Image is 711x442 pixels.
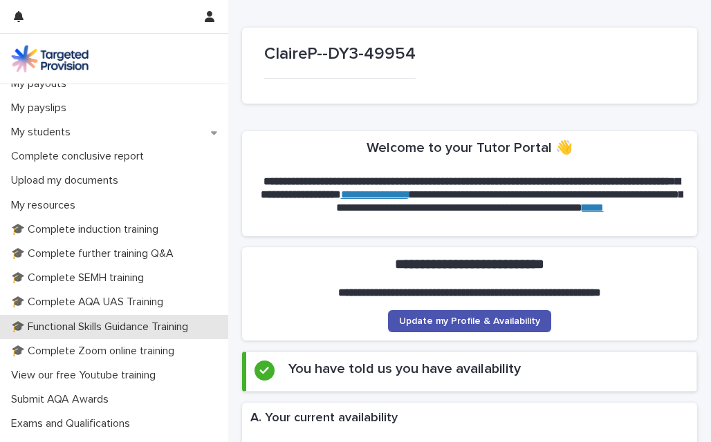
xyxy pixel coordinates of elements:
p: 🎓 Complete further training Q&A [6,247,185,260]
span: Update my Profile & Availability [399,316,540,326]
p: My resources [6,199,86,212]
p: My students [6,126,82,139]
p: Submit AQA Awards [6,393,120,406]
a: Update my Profile & Availability [388,310,551,332]
p: 🎓 Functional Skills Guidance Training [6,320,199,334]
p: My payslips [6,102,77,115]
h2: You have told us you have availability [288,361,521,377]
p: 🎓 Complete SEMH training [6,271,155,285]
p: Upload my documents [6,174,129,187]
p: Exams and Qualifications [6,417,141,430]
p: 🎓 Complete induction training [6,223,169,236]
p: View our free Youtube training [6,369,167,382]
h2: Welcome to your Tutor Portal 👋 [367,140,573,156]
p: Complete conclusive report [6,150,155,163]
p: ClaireP--DY3-49954 [264,44,416,64]
h2: A. Your current availability [250,411,398,426]
p: 🎓 Complete AQA UAS Training [6,296,174,309]
p: My payouts [6,77,77,90]
img: M5nRWzHhSzIhMunXDL62 [11,45,89,73]
p: 🎓 Complete Zoom online training [6,345,185,358]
